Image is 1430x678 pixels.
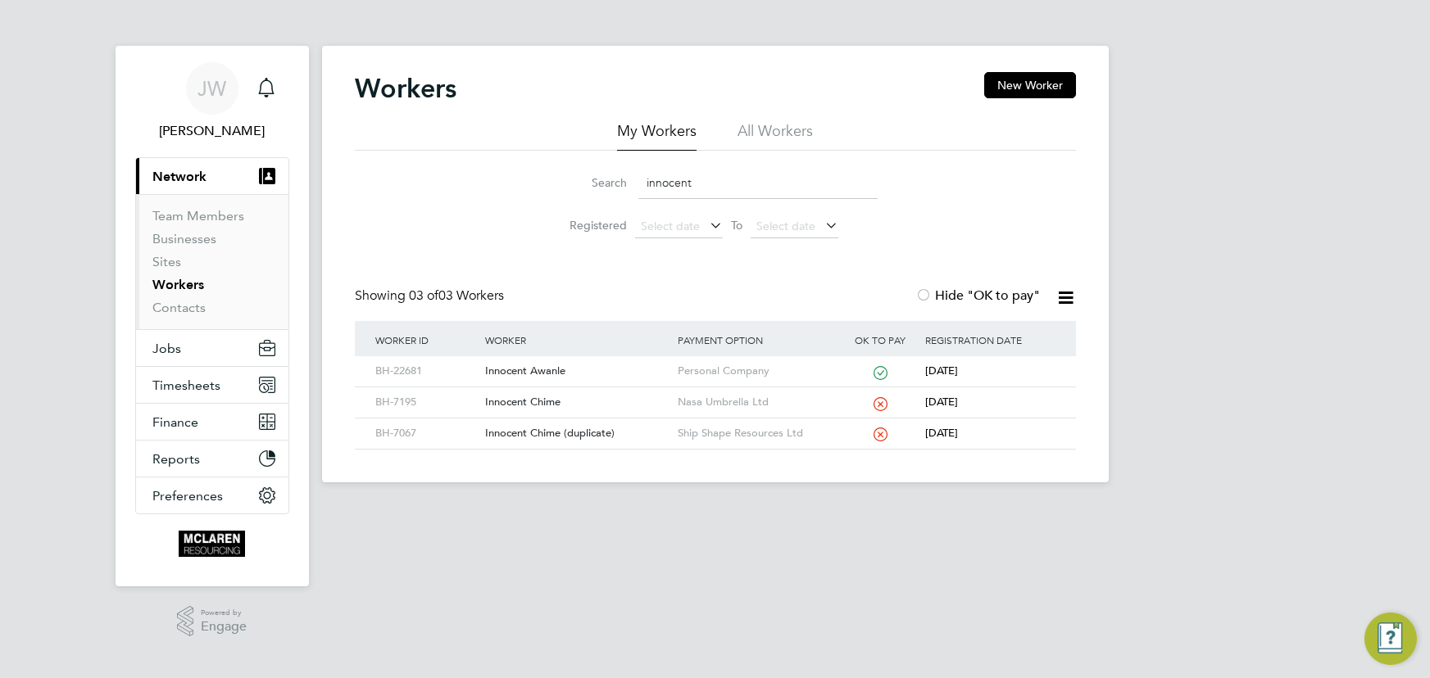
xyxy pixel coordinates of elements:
img: mclaren-logo-retina.png [179,531,245,557]
a: Workers [152,277,204,292]
span: Engage [201,620,247,634]
button: Finance [136,404,288,440]
a: Go to home page [135,531,289,557]
input: Name, email or phone number [638,167,878,199]
button: New Worker [984,72,1076,98]
nav: Main navigation [116,46,309,586]
span: Network [152,169,207,184]
div: BH-7067 [371,418,481,449]
a: JW[PERSON_NAME] [135,62,289,141]
div: Payment Option [674,321,839,359]
span: 03 Workers [409,287,504,304]
label: Registered [553,218,627,233]
label: Search [553,175,627,190]
span: [DATE] [925,364,958,377]
a: Sites [152,254,181,269]
button: Timesheets [136,367,288,403]
a: Powered byEngage [177,606,247,637]
div: Worker [481,321,674,359]
h2: Workers [355,72,456,105]
a: BH-7195Innocent ChimeNasa Umbrella Ltd[DATE] [371,386,1060,400]
button: Jobs [136,330,288,366]
span: [DATE] [925,426,958,440]
span: Jobs [152,341,181,356]
span: [DATE] [925,395,958,409]
span: Select date [756,219,815,233]
div: BH-7195 [371,387,481,418]
label: Hide "OK to pay" [915,287,1040,304]
div: Innocent Chime (duplicate) [481,418,674,449]
div: Personal Company [674,356,839,386]
span: Timesheets [152,377,220,393]
div: OK to pay [839,321,922,359]
span: JW [197,78,226,99]
button: Engage Resource Center [1364,612,1417,665]
div: Innocent Awanle [481,356,674,386]
span: Finance [152,414,198,430]
div: Worker ID [371,321,481,359]
a: Team Members [152,208,244,224]
span: Select date [641,219,700,233]
div: Ship Shape Resources Ltd [674,418,839,449]
span: Jane Weitzman [135,121,289,141]
div: Innocent Chime [481,387,674,418]
a: Businesses [152,231,216,246]
div: Network [136,194,288,329]
li: All Workers [738,121,813,151]
span: Preferences [152,488,223,504]
span: Powered by [201,606,247,620]
a: BH-7067Innocent Chime (duplicate)Ship Shape Resources Ltd[DATE] [371,418,1060,432]
div: BH-22681 [371,356,481,386]
div: Registration Date [921,321,1059,359]
li: My Workers [617,121,697,151]
button: Preferences [136,477,288,513]
button: Reports [136,441,288,477]
div: Showing [355,287,507,305]
button: Network [136,158,288,194]
span: To [726,215,747,236]
span: Reports [152,451,200,467]
span: 03 of [409,287,438,304]
a: Contacts [152,300,206,315]
div: Nasa Umbrella Ltd [674,387,839,418]
a: BH-22681Innocent AwanlePersonal Company[DATE] [371,355,1060,369]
